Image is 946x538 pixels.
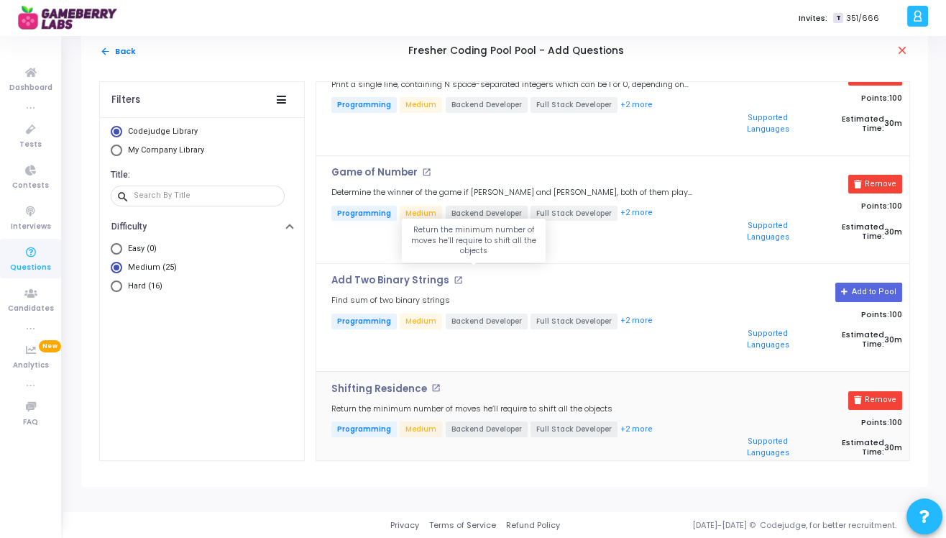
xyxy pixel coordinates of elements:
span: 351/666 [846,12,879,24]
h5: Return the minimum number of moves he’ll require to shift all the objects [331,404,612,414]
span: Dashboard [9,82,52,94]
label: Invites: [799,12,827,24]
p: Points: [722,201,902,211]
button: +2 more [620,314,653,328]
div: Filters [111,94,140,106]
p: Estimated Time: [722,107,902,140]
span: Programming [331,314,397,329]
span: Codejudge Library [128,127,198,136]
button: Supported Languages [722,215,814,248]
mat-icon: open_in_new [422,168,431,177]
span: 30m [884,227,902,237]
a: Refund Policy [506,519,560,532]
span: Full Stack Developer [531,206,617,222]
p: Estimated Time: [722,215,902,248]
span: Contests [12,180,49,192]
span: 30m [884,335,902,345]
span: Backend Developer [446,97,528,113]
input: Search By Title [134,191,279,200]
span: Hard (16) [122,281,162,293]
div: [DATE]-[DATE] © Codejudge, for better recruitment. [560,519,928,532]
img: logo [18,4,126,32]
a: Terms of Service [429,519,496,532]
span: 100 [889,92,902,104]
p: Points: [722,94,902,103]
span: Medium (25) [122,262,177,274]
span: Questions [10,262,51,274]
span: Medium [400,206,442,222]
mat-radio-group: Select Library [111,126,293,160]
span: My Company Library [128,145,204,155]
p: Estimated Time: [722,323,902,356]
span: Analytics [13,360,49,372]
span: 100 [889,200,902,211]
button: Difficulty [100,215,304,237]
mat-radio-group: Select Library [111,243,293,299]
span: FAQ [23,416,38,429]
span: Backend Developer [446,206,528,222]
span: 100 [889,416,902,428]
mat-icon: arrow_back [100,46,111,57]
span: Easy (0) [122,243,157,255]
mat-icon: close [896,44,910,58]
div: Return the minimum number of moves he’ll require to shift all the objects [402,219,546,263]
h5: Determine the winner of the game if [PERSON_NAME] and [PERSON_NAME], both of them play optimally. [331,188,707,197]
span: Candidates [8,303,54,315]
button: Supported Languages [722,107,814,140]
mat-icon: search [116,190,134,203]
a: Privacy [390,519,419,532]
span: Programming [331,206,397,222]
h6: Title: [111,170,290,181]
span: Full Stack Developer [531,314,617,329]
span: 30m [884,119,902,128]
span: 100 [889,309,902,320]
span: 30m [884,443,902,452]
button: Back [99,45,137,58]
span: Medium [400,97,442,113]
span: Backend Developer [446,421,528,437]
span: Full Stack Developer [531,421,617,437]
span: Medium [400,421,442,437]
h5: Print a single line, containing N space-separated integers which can be 1 or 0, depending on whet... [331,80,707,89]
button: Add to Pool [835,283,902,301]
button: Remove [848,391,902,410]
span: T [833,13,842,24]
mat-icon: open_in_new [431,383,441,393]
span: Programming [331,421,397,437]
span: Tests [19,139,42,151]
span: Backend Developer [446,314,528,329]
p: Points: [722,310,902,319]
button: Supported Languages [722,323,814,356]
span: Interviews [11,221,51,233]
mat-icon: open_in_new [454,275,463,285]
button: +2 more [620,99,653,112]
button: +2 more [620,423,653,437]
span: New [39,340,61,352]
p: Game of Number [331,167,418,178]
h5: Fresher Coding Pool Pool - Add Questions [408,45,624,58]
p: Points: [722,418,902,427]
p: Add Two Binary Strings [331,275,449,286]
span: Programming [331,97,397,113]
button: +2 more [620,206,653,220]
p: Shifting Residence [331,383,427,395]
button: Supported Languages [722,431,814,464]
h6: Difficulty [111,222,147,232]
button: Remove [848,175,902,193]
h5: Find sum of two binary strings [331,296,450,305]
span: Medium [400,314,442,329]
span: Full Stack Developer [531,97,617,113]
p: Estimated Time: [722,431,902,464]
